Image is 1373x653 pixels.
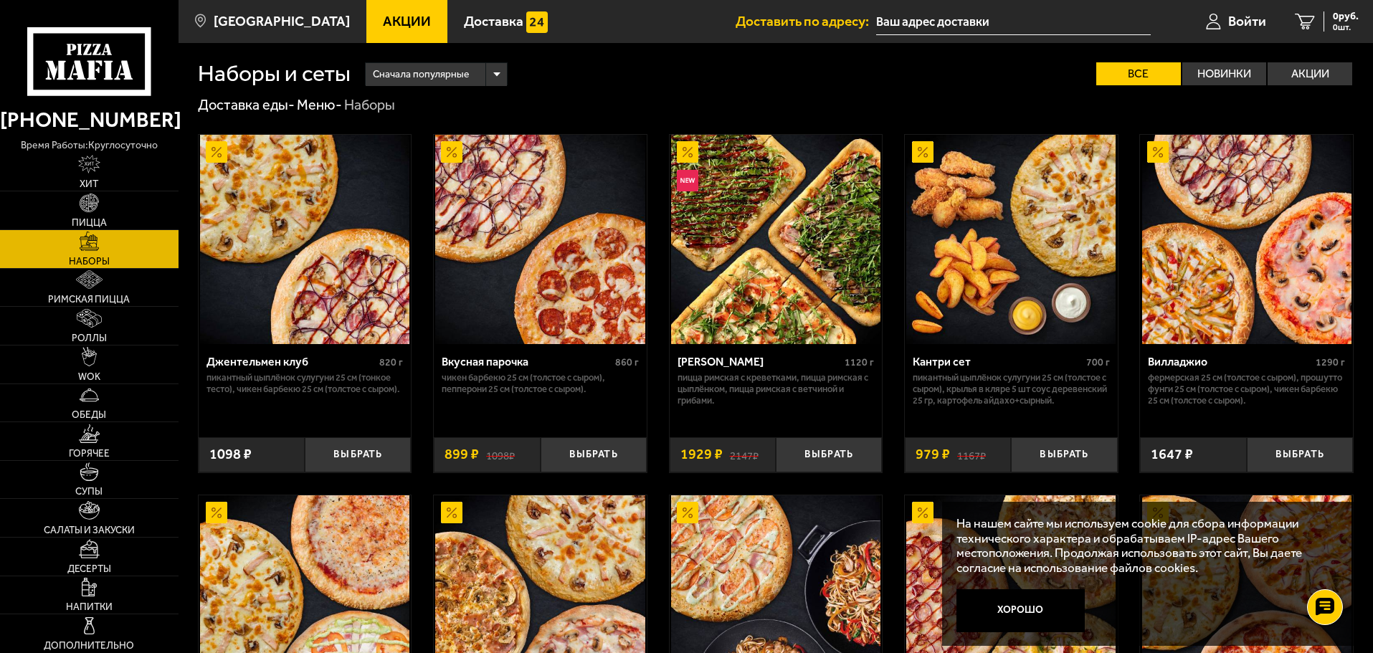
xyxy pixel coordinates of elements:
[206,141,227,163] img: Акционный
[1151,447,1193,462] span: 1647 ₽
[1182,62,1267,85] label: Новинки
[1142,135,1351,344] img: Вилладжио
[906,135,1116,344] img: Кантри сет
[198,96,295,113] a: Доставка еды-
[198,62,351,85] h1: Наборы и сеты
[200,135,409,344] img: Джентельмен клуб
[913,355,1083,368] div: Кантри сет
[678,372,875,406] p: Пицца Римская с креветками, Пицца Римская с цыплёнком, Пицца Римская с ветчиной и грибами.
[876,9,1151,35] input: Ваш адрес доставки
[1086,356,1110,368] span: 700 г
[434,135,647,344] a: АкционныйВкусная парочка
[845,356,874,368] span: 1120 г
[80,179,98,189] span: Хит
[383,14,431,28] span: Акции
[677,502,698,523] img: Акционный
[615,356,639,368] span: 860 г
[1140,135,1353,344] a: АкционныйВилладжио
[344,96,395,115] div: Наборы
[916,447,950,462] span: 979 ₽
[957,447,986,462] s: 1167 ₽
[206,502,227,523] img: Акционный
[1316,356,1345,368] span: 1290 г
[435,135,645,344] img: Вкусная парочка
[1147,141,1169,163] img: Акционный
[736,14,876,28] span: Доставить по адресу:
[776,437,882,472] button: Выбрать
[1333,23,1359,32] span: 0 шт.
[442,355,612,368] div: Вкусная парочка
[379,356,403,368] span: 820 г
[1148,355,1312,368] div: Вилладжио
[214,14,350,28] span: [GEOGRAPHIC_DATA]
[913,372,1110,406] p: Пикантный цыплёнок сулугуни 25 см (толстое с сыром), крылья в кляре 5 шт соус деревенский 25 гр, ...
[75,487,103,497] span: Супы
[1148,372,1345,406] p: Фермерская 25 см (толстое с сыром), Прошутто Фунги 25 см (толстое с сыром), Чикен Барбекю 25 см (...
[48,295,130,305] span: Римская пицца
[905,135,1118,344] a: АкционныйКантри сет
[441,141,462,163] img: Акционный
[1011,437,1117,472] button: Выбрать
[670,135,883,344] a: АкционныйНовинкаМама Миа
[199,135,412,344] a: АкционныйДжентельмен клуб
[69,257,110,267] span: Наборы
[206,372,404,395] p: Пикантный цыплёнок сулугуни 25 см (тонкое тесто), Чикен Барбекю 25 см (толстое с сыром).
[486,447,515,462] s: 1098 ₽
[1268,62,1352,85] label: Акции
[1333,11,1359,22] span: 0 руб.
[373,61,469,88] span: Сначала популярные
[912,502,933,523] img: Акционный
[67,564,111,574] span: Десерты
[297,96,342,113] a: Меню-
[441,502,462,523] img: Акционный
[677,141,698,163] img: Акционный
[442,372,639,395] p: Чикен Барбекю 25 см (толстое с сыром), Пепперони 25 см (толстое с сыром).
[44,641,134,651] span: Дополнительно
[956,516,1331,576] p: На нашем сайте мы используем cookie для сбора информации технического характера и обрабатываем IP...
[72,410,106,420] span: Обеды
[69,449,110,459] span: Горячее
[445,447,479,462] span: 899 ₽
[912,141,933,163] img: Акционный
[66,602,113,612] span: Напитки
[72,333,107,343] span: Роллы
[671,135,880,344] img: Мама Миа
[78,372,100,382] span: WOK
[305,437,411,472] button: Выбрать
[1228,14,1266,28] span: Войти
[72,218,107,228] span: Пицца
[209,447,252,462] span: 1098 ₽
[206,355,376,368] div: Джентельмен клуб
[1247,437,1353,472] button: Выбрать
[677,170,698,191] img: Новинка
[956,589,1085,632] button: Хорошо
[44,525,135,535] span: Салаты и закуски
[464,14,523,28] span: Доставка
[678,355,842,368] div: [PERSON_NAME]
[730,447,759,462] s: 2147 ₽
[680,447,723,462] span: 1929 ₽
[1096,62,1181,85] label: Все
[526,11,548,33] img: 15daf4d41897b9f0e9f617042186c801.svg
[541,437,647,472] button: Выбрать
